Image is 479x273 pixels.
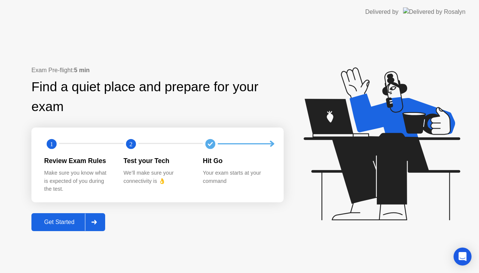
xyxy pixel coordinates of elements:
div: Find a quiet place and prepare for your exam [31,77,284,117]
div: Make sure you know what is expected of you during the test. [44,169,112,193]
div: Review Exam Rules [44,156,112,166]
div: Test your Tech [123,156,191,166]
b: 5 min [74,67,90,73]
div: Delivered by [365,7,399,16]
text: 1 [50,140,53,147]
div: Get Started [34,219,85,226]
button: Get Started [31,213,105,231]
div: Your exam starts at your command [203,169,270,185]
div: Exam Pre-flight: [31,66,284,75]
div: Open Intercom Messenger [454,248,472,266]
text: 2 [129,140,132,147]
div: We’ll make sure your connectivity is 👌 [123,169,191,185]
img: Delivered by Rosalyn [403,7,466,16]
div: Hit Go [203,156,270,166]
